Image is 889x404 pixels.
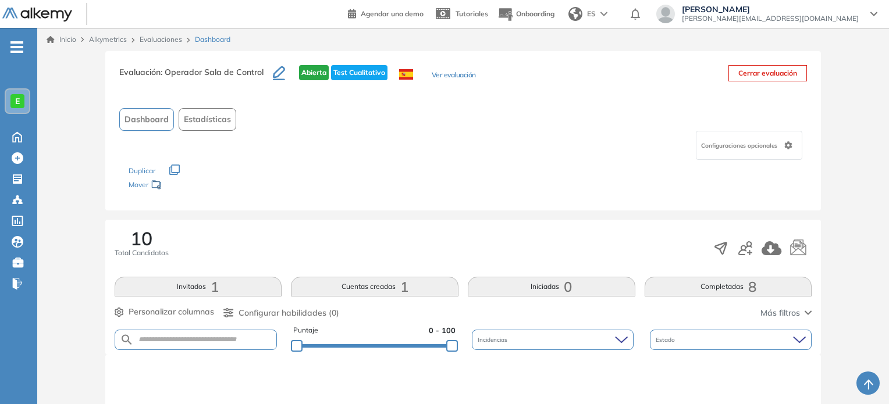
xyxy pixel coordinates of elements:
[129,306,214,318] span: Personalizar columnas
[120,333,134,347] img: SEARCH_ALT
[399,69,413,80] img: ESP
[645,277,812,296] button: Completadas8
[119,65,273,90] h3: Evaluación
[195,34,230,45] span: Dashboard
[728,65,807,81] button: Cerrar evaluación
[115,277,282,296] button: Invitados1
[239,307,339,319] span: Configurar habilidades (0)
[361,9,424,18] span: Agendar una demo
[129,166,155,175] span: Duplicar
[293,325,318,336] span: Puntaje
[119,108,174,131] button: Dashboard
[760,307,812,319] button: Más filtros
[600,12,607,16] img: arrow
[682,14,859,23] span: [PERSON_NAME][EMAIL_ADDRESS][DOMAIN_NAME]
[331,65,387,80] span: Test Cualitativo
[650,330,812,350] div: Estado
[299,65,329,80] span: Abierta
[568,7,582,21] img: world
[161,67,264,77] span: : Operador Sala de Control
[115,306,214,318] button: Personalizar columnas
[432,70,476,82] button: Ver evaluación
[497,2,554,27] button: Onboarding
[15,96,20,106] span: E
[456,9,488,18] span: Tutoriales
[760,307,800,319] span: Más filtros
[656,335,677,344] span: Estado
[184,113,231,126] span: Estadísticas
[348,6,424,20] a: Agendar una demo
[478,335,510,344] span: Incidencias
[472,330,634,350] div: Incidencias
[125,113,169,126] span: Dashboard
[130,229,152,248] span: 10
[429,325,456,336] span: 0 - 100
[129,175,245,196] div: Mover
[10,46,23,48] i: -
[696,131,802,160] div: Configuraciones opcionales
[516,9,554,18] span: Onboarding
[47,34,76,45] a: Inicio
[291,277,458,296] button: Cuentas creadas1
[179,108,236,131] button: Estadísticas
[140,35,182,44] a: Evaluaciones
[2,8,72,22] img: Logo
[115,248,169,258] span: Total Candidatos
[682,5,859,14] span: [PERSON_NAME]
[223,307,339,319] button: Configurar habilidades (0)
[89,35,127,44] span: Alkymetrics
[468,277,635,296] button: Iniciadas0
[701,141,780,150] span: Configuraciones opcionales
[587,9,596,19] span: ES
